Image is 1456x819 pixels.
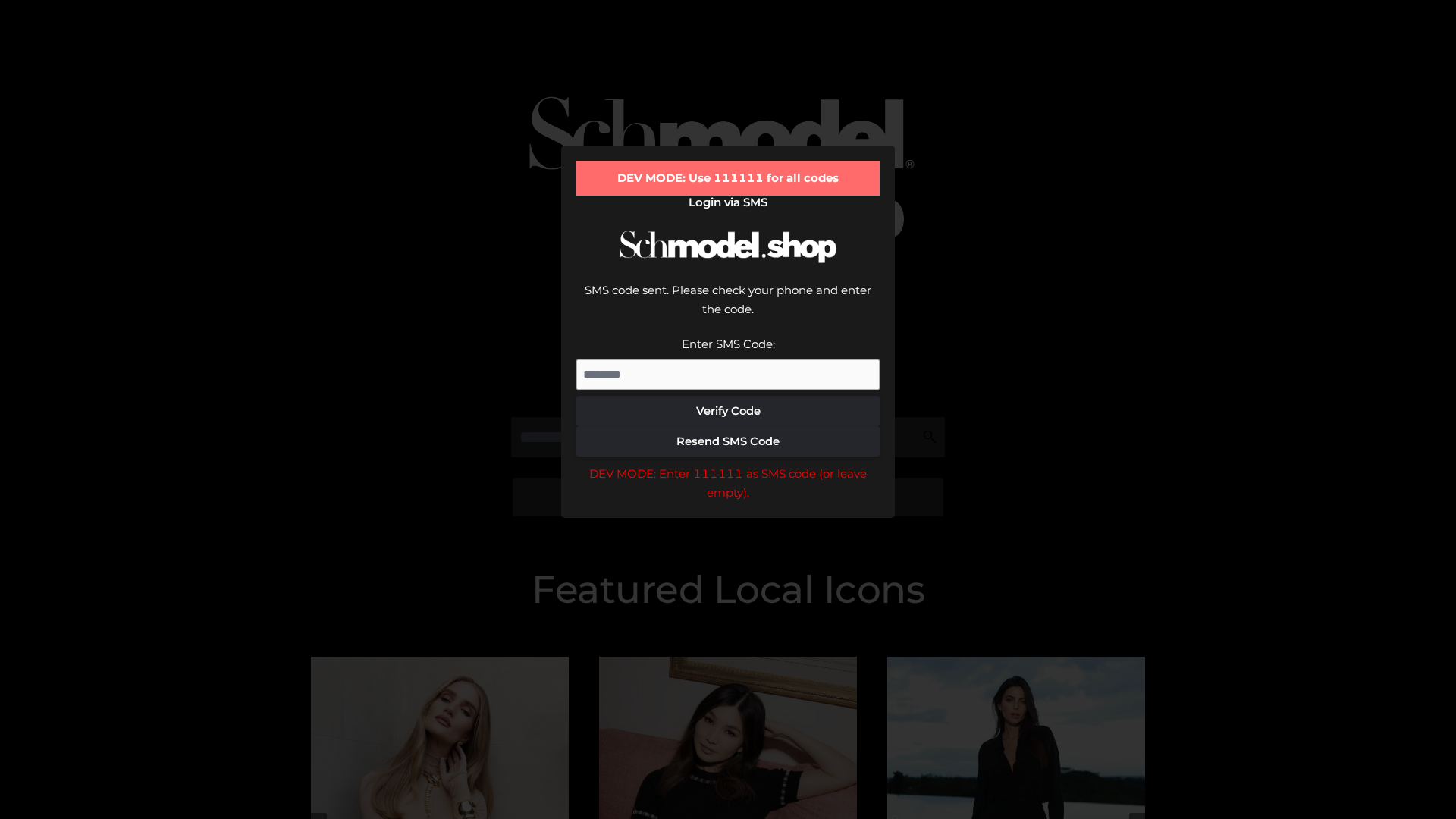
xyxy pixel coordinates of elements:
[576,426,880,457] button: Resend SMS Code
[614,217,842,277] img: Schmodel Logo
[576,161,880,196] div: DEV MODE: Use 111111 for all codes
[576,464,880,503] div: DEV MODE: Enter 111111 as SMS code (or leave empty).
[576,281,880,334] div: SMS code sent. Please check your phone and enter the code.
[576,396,880,426] button: Verify Code
[682,337,775,351] label: Enter SMS Code:
[576,196,880,209] h2: Login via SMS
